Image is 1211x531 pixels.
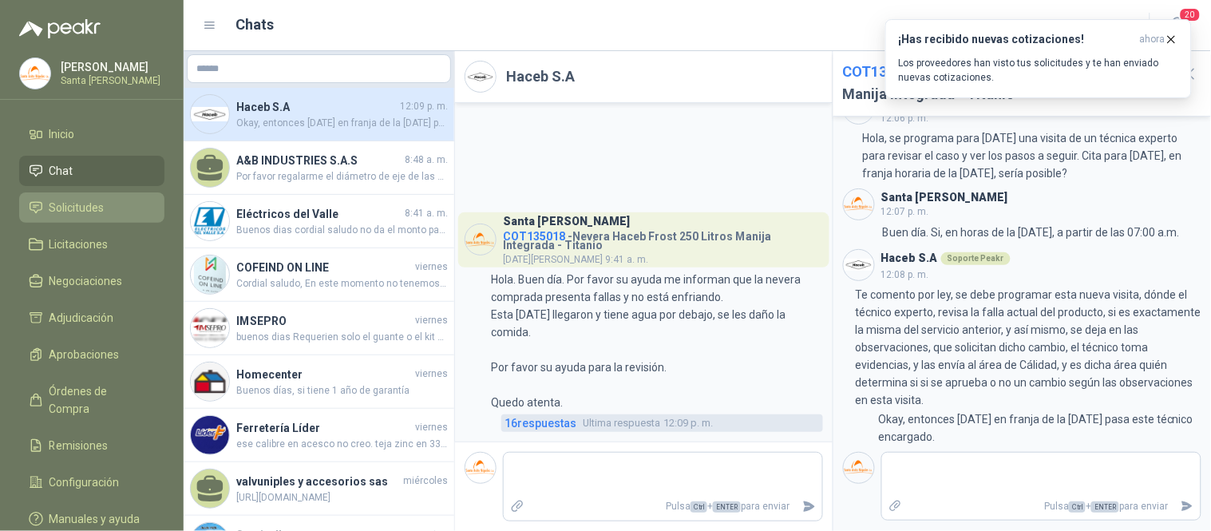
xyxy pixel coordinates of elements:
span: 8:41 a. m. [405,206,448,221]
span: Okay, entonces [DATE] en franja de la [DATE] pasa este técnico encargado. [236,116,448,131]
a: Configuración [19,467,164,497]
a: Negociaciones [19,266,164,296]
a: Company LogoEléctricos del Valle8:41 a. m.Buenos dias cordial saludo no da el monto para despacho... [184,195,454,248]
a: Company LogoHaceb S.A12:09 p. m.Okay, entonces [DATE] en franja de la [DATE] pasa este técnico en... [184,88,454,141]
a: Remisiones [19,430,164,461]
span: Ultima respuesta [583,415,660,431]
a: Company LogoHomecenterviernesBuenos días, si tiene 1 año de garantía [184,355,454,409]
span: Inicio [49,125,75,143]
span: 12:06 p. m. [881,113,929,124]
label: Adjuntar archivos [504,493,531,521]
h4: IMSEPRO [236,312,412,330]
h4: Homecenter [236,366,412,383]
h2: - Nevera Haceb Frost 250 Litros Manija Integrada - Titanio [843,61,1166,106]
span: 12:09 p. m. [400,99,448,114]
h4: Haceb S.A [236,98,397,116]
p: Pulsa + para enviar [531,493,797,521]
img: Company Logo [844,250,874,280]
button: 20 [1163,11,1192,40]
span: 8:48 a. m. [405,153,448,168]
h3: Santa [PERSON_NAME] [503,217,630,226]
a: Licitaciones [19,229,164,260]
span: Por favor regalarme el diámetro de eje de las chumacera por favor. [236,169,448,184]
a: Órdenes de Compra [19,376,164,424]
span: viernes [415,367,448,382]
a: Company LogoFerretería Líderviernesese calibre en acesco no creo. teja zinc en 33/34 o en 35 [184,409,454,462]
span: miércoles [403,474,448,489]
h4: Eléctricos del Valle [236,205,402,223]
img: Company Logo [191,95,229,133]
img: Logo peakr [19,19,101,38]
h3: Santa [PERSON_NAME] [881,193,1008,202]
span: ENTER [713,501,741,513]
h3: Haceb S.A [881,254,938,263]
p: Santa [PERSON_NAME] [61,76,160,85]
h2: Haceb S.A [506,65,575,88]
span: Adjudicación [49,309,114,327]
p: [PERSON_NAME] [61,61,160,73]
h3: ¡Has recibido nuevas cotizaciones! [899,33,1134,46]
button: Enviar [1174,493,1201,521]
span: 20 [1179,7,1201,22]
a: valvuniples y accesorios sasmiércoles[URL][DOMAIN_NAME] [184,462,454,516]
span: Buenos días, si tiene 1 año de garantía [236,383,448,398]
h4: A&B INDUSTRIES S.A.S [236,152,402,169]
img: Company Logo [191,363,229,401]
span: Negociaciones [49,272,123,290]
a: Solicitudes [19,192,164,223]
a: Chat [19,156,164,186]
span: Remisiones [49,437,109,454]
span: Aprobaciones [49,346,120,363]
a: A&B INDUSTRIES S.A.S8:48 a. m.Por favor regalarme el diámetro de eje de las chumacera por favor. [184,141,454,195]
a: Company LogoIMSEPROviernesbuenos dias Requerien solo el guante o el kit completo , con pruebas de... [184,302,454,355]
span: COT135018 [503,230,565,243]
span: Órdenes de Compra [49,382,149,418]
p: Okay, entonces [DATE] en franja de la [DATE] pasa este técnico encargado. [878,410,1201,446]
button: Enviar [796,493,822,521]
span: ese calibre en acesco no creo. teja zinc en 33/34 o en 35 [236,437,448,452]
h4: valvuniples y accesorios sas [236,473,400,490]
span: [DATE][PERSON_NAME] 9:41 a. m. [503,254,648,265]
span: Ctrl [691,501,707,513]
p: Hola, se programa para [DATE] una visita de un técnica experto para revisar el caso y ver los pas... [863,129,1201,182]
span: Chat [49,162,73,180]
span: buenos dias Requerien solo el guante o el kit completo , con pruebas de testeo incluido muchas gr... [236,330,448,345]
label: Adjuntar archivos [882,493,909,521]
img: Company Logo [465,61,496,92]
span: [URL][DOMAIN_NAME] [236,490,448,505]
p: Hola. Buen día. Por favor su ayuda me informan que la nevera comprada presenta fallas y no está e... [491,271,823,411]
span: Licitaciones [49,236,109,253]
span: COT135018 [843,63,920,80]
img: Company Logo [191,309,229,347]
p: Los proveedores han visto tus solicitudes y te han enviado nuevas cotizaciones. [899,56,1178,85]
span: viernes [415,260,448,275]
span: 16 respuesta s [505,414,576,432]
h4: Ferretería Líder [236,419,412,437]
button: ¡Has recibido nuevas cotizaciones!ahora Los proveedores han visto tus solicitudes y te han enviad... [885,19,1192,98]
img: Company Logo [20,58,50,89]
a: Adjudicación [19,303,164,333]
a: Aprobaciones [19,339,164,370]
img: Company Logo [191,202,229,240]
span: Cordial saludo, En este momento no tenemos unidades disponibles del equipo solicitado, por ende p... [236,276,448,291]
img: Company Logo [191,416,229,454]
p: Pulsa + para enviar [909,493,1175,521]
span: viernes [415,420,448,435]
span: ahora [1140,33,1165,46]
span: Configuración [49,474,120,491]
span: Solicitudes [49,199,105,216]
img: Company Logo [465,453,496,483]
p: Buen día. Si, en horas de la [DATE], a partir de las 07:00 a.m. [883,224,1180,241]
img: Company Logo [844,453,874,483]
span: Manuales y ayuda [49,510,140,528]
span: 12:09 p. m. [583,415,713,431]
span: ENTER [1091,501,1119,513]
h1: Chats [236,14,275,36]
a: Inicio [19,119,164,149]
img: Company Logo [844,189,874,220]
h4: COFEIND ON LINE [236,259,412,276]
img: Company Logo [191,256,229,294]
div: Soporte Peakr [941,252,1011,265]
a: Company LogoCOFEIND ON LINEviernesCordial saludo, En este momento no tenemos unidades disponibles... [184,248,454,302]
span: 12:07 p. m. [881,206,929,217]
